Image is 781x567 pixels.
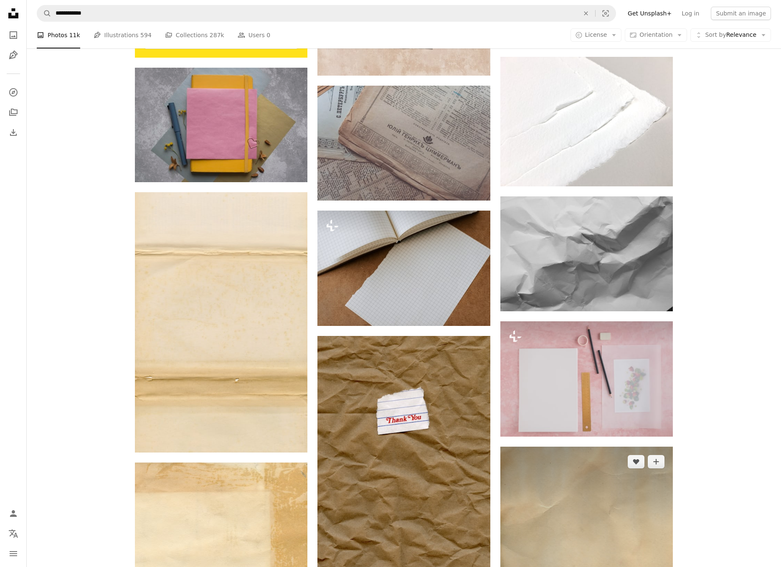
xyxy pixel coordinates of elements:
a: Illustrations [5,47,22,64]
a: Collections [5,104,22,121]
a: Two open notebooks sitting on top of a table [317,264,490,272]
img: a pink table with a pair of scissors and a blank paper [500,321,673,436]
button: Add to Collection [648,455,664,468]
span: Relevance [705,31,756,39]
button: Orientation [625,28,687,42]
a: Photos [5,27,22,43]
span: 287k [210,31,224,40]
span: License [585,31,607,38]
a: Log in [677,7,704,20]
button: Menu [5,545,22,562]
form: Find visuals sitewide [37,5,616,22]
img: a piece of white paper with a hole in it [500,57,673,186]
a: a piece of paper with a thank you sticker on it [317,463,490,470]
a: A black and white photo of a piece of paper [500,250,673,257]
img: white printer paper on white textile [317,86,490,201]
img: a pink and yellow notebook with a heart on it [135,68,307,182]
a: a pink and yellow notebook with a heart on it [135,121,307,129]
button: Search Unsplash [37,5,51,21]
a: Home — Unsplash [5,5,22,23]
span: Orientation [639,31,672,38]
a: a piece of white paper with a hole in it [500,118,673,125]
span: 0 [266,31,270,40]
a: an old piece of paper with torn edges [500,551,673,559]
button: Language [5,525,22,542]
button: Sort byRelevance [690,28,771,42]
a: a pink table with a pair of scissors and a blank paper [500,375,673,383]
a: Get Unsplash+ [623,7,677,20]
span: 594 [140,31,152,40]
img: A black and white photo of a piece of paper [500,196,673,311]
span: Sort by [705,31,726,38]
button: License [571,28,622,42]
a: Illustrations 594 [94,22,152,48]
a: Download History [5,124,22,141]
button: Clear [577,5,595,21]
a: Explore [5,84,22,101]
img: an old photo of a man sitting on a bench [135,192,307,453]
a: white printer paper on white textile [317,139,490,147]
button: Like [628,455,644,468]
a: Collections 287k [165,22,224,48]
a: Users 0 [238,22,271,48]
a: Log in / Sign up [5,505,22,522]
button: Visual search [596,5,616,21]
button: Submit an image [711,7,771,20]
img: Two open notebooks sitting on top of a table [317,211,490,326]
a: an old photo of a man sitting on a bench [135,318,307,326]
